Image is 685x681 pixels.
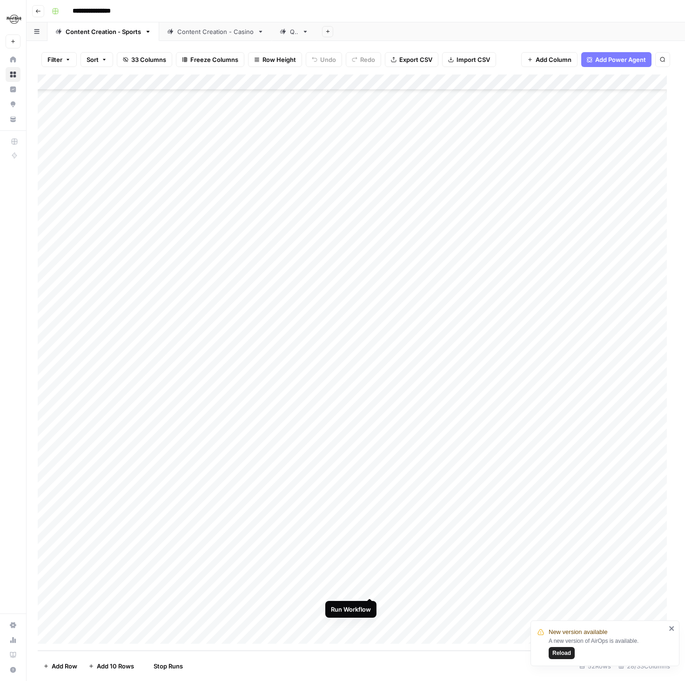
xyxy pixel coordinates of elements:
button: Add Power Agent [581,52,651,67]
a: Learning Hub [6,647,20,662]
button: Add Column [521,52,578,67]
button: Add Row [38,659,83,674]
button: close [669,625,675,632]
button: Stop Runs [140,659,188,674]
div: 28/33 Columns [615,659,674,674]
span: 33 Columns [131,55,166,64]
a: Content Creation - Sports [47,22,159,41]
span: Add Column [536,55,571,64]
span: Filter [47,55,62,64]
span: New version available [549,627,607,637]
button: Row Height [248,52,302,67]
span: Row Height [262,55,296,64]
button: Reload [549,647,575,659]
a: Home [6,52,20,67]
div: 52 Rows [576,659,615,674]
button: Redo [346,52,381,67]
span: Stop Runs [154,661,183,671]
a: Opportunities [6,97,20,112]
button: Workspace: Hard Rock Digital [6,7,20,31]
button: Export CSV [385,52,438,67]
div: QA [290,27,298,36]
div: Content Creation - Casino [177,27,254,36]
a: Your Data [6,112,20,127]
button: 33 Columns [117,52,172,67]
span: Reload [552,649,571,657]
button: Filter [41,52,77,67]
button: Import CSV [442,52,496,67]
span: Freeze Columns [190,55,238,64]
a: QA [272,22,316,41]
span: Export CSV [399,55,432,64]
span: Add 10 Rows [97,661,134,671]
a: Browse [6,67,20,82]
div: Content Creation - Sports [66,27,141,36]
div: Run Workflow [331,605,371,614]
button: Help + Support [6,662,20,677]
button: Add 10 Rows [83,659,140,674]
span: Import CSV [457,55,490,64]
a: Usage [6,633,20,647]
span: Add Power Agent [595,55,646,64]
span: Sort [87,55,99,64]
button: Freeze Columns [176,52,244,67]
a: Insights [6,82,20,97]
button: Sort [81,52,113,67]
span: Add Row [52,661,77,671]
a: Content Creation - Casino [159,22,272,41]
a: Settings [6,618,20,633]
img: Hard Rock Digital Logo [6,11,22,27]
div: A new version of AirOps is available. [549,637,666,659]
button: Undo [306,52,342,67]
span: Redo [360,55,375,64]
span: Undo [320,55,336,64]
